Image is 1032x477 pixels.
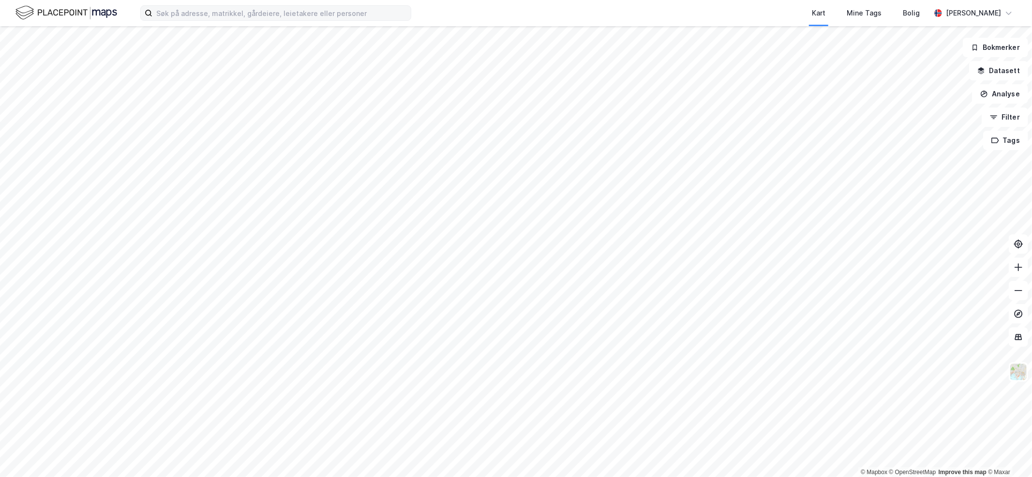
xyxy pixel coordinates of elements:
a: Mapbox [861,469,887,476]
iframe: Chat Widget [984,431,1032,477]
a: Improve this map [939,469,987,476]
button: Datasett [969,61,1028,80]
img: logo.f888ab2527a4732fd821a326f86c7f29.svg [15,4,117,21]
button: Tags [983,131,1028,150]
a: OpenStreetMap [889,469,936,476]
input: Søk på adresse, matrikkel, gårdeiere, leietakere eller personer [152,6,411,20]
div: Bolig [903,7,920,19]
div: Mine Tags [847,7,882,19]
div: Kontrollprogram for chat [984,431,1032,477]
button: Analyse [972,84,1028,104]
button: Bokmerker [963,38,1028,57]
div: Kart [812,7,825,19]
button: Filter [982,108,1028,127]
img: Z [1009,363,1028,381]
div: [PERSON_NAME] [946,7,1001,19]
